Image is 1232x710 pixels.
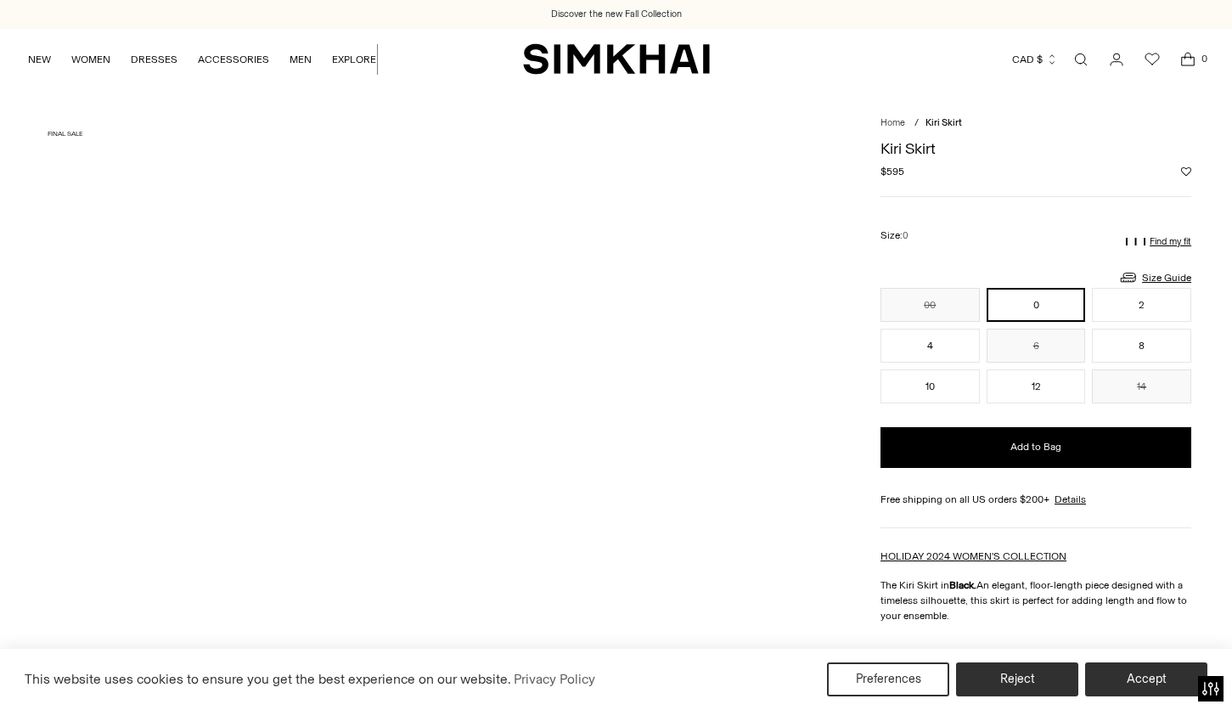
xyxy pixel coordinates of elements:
[880,492,1191,507] div: Free shipping on all US orders $200+
[925,117,962,128] span: Kiri Skirt
[1135,42,1169,76] a: Wishlist
[1092,329,1191,363] button: 8
[880,116,1191,131] nav: breadcrumbs
[914,116,919,131] div: /
[1092,288,1191,322] button: 2
[880,117,905,128] a: Home
[25,671,511,687] span: This website uses cookies to ensure you get the best experience on our website.
[1010,440,1061,454] span: Add to Bag
[1118,267,1191,288] a: Size Guide
[987,288,1086,322] button: 0
[880,228,909,244] label: Size:
[198,41,269,78] a: ACCESSORIES
[880,578,1191,623] p: The Kiri Skirt in An elegant, floor-length piece designed with a timeless silhouette, this skirt ...
[551,8,682,21] a: Discover the new Fall Collection
[880,369,980,403] button: 10
[880,288,980,322] button: 00
[1092,369,1191,403] button: 14
[1100,42,1134,76] a: Go to the account page
[1171,42,1205,76] a: Open cart modal
[949,579,976,591] strong: Black.
[903,230,909,241] span: 0
[71,41,110,78] a: WOMEN
[511,667,598,692] a: Privacy Policy (opens in a new tab)
[880,427,1191,468] button: Add to Bag
[880,164,904,179] span: $595
[1064,42,1098,76] a: Open search modal
[1181,166,1191,177] button: Add to Wishlist
[1085,662,1207,696] button: Accept
[523,42,710,76] a: SIMKHAI
[290,41,312,78] a: MEN
[332,41,376,78] a: EXPLORE
[1196,51,1212,66] span: 0
[1012,41,1058,78] button: CAD $
[1055,492,1086,507] a: Details
[880,141,1191,156] h1: Kiri Skirt
[131,41,177,78] a: DRESSES
[28,41,51,78] a: NEW
[827,662,949,696] button: Preferences
[987,329,1086,363] button: 6
[987,369,1086,403] button: 12
[880,550,1066,562] a: HOLIDAY 2024 WOMEN'S COLLECTION
[880,329,980,363] button: 4
[956,662,1078,696] button: Reject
